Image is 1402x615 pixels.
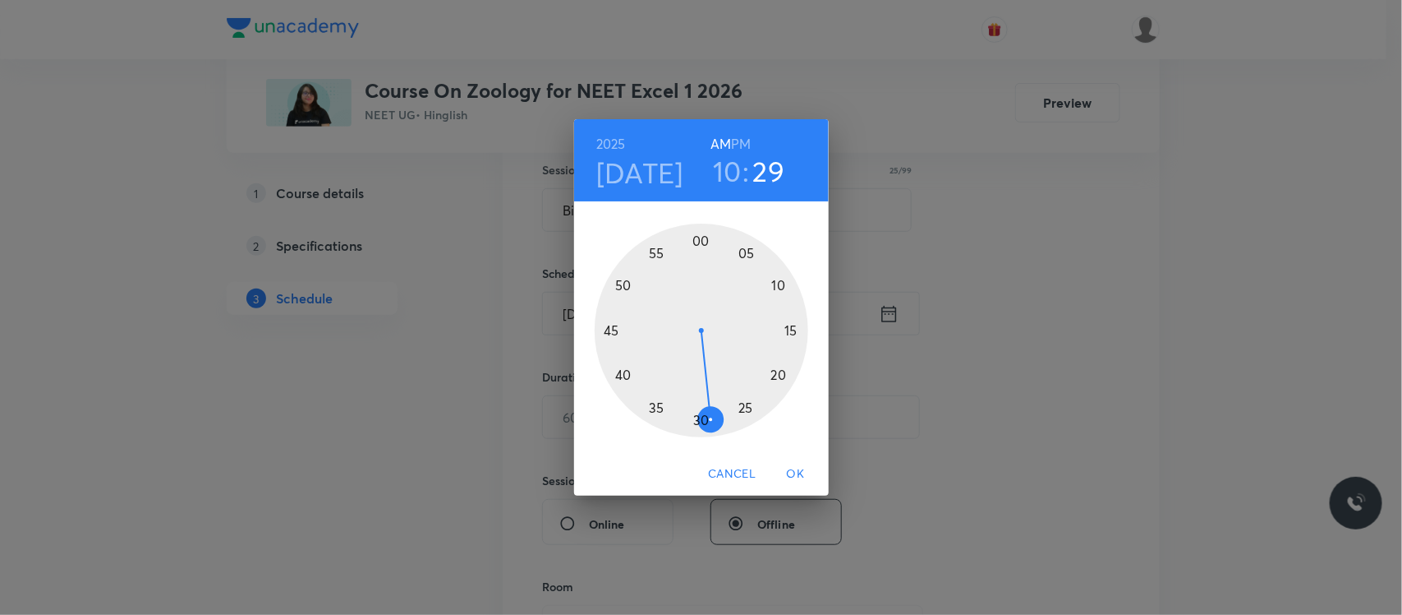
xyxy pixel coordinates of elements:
h3: : [742,154,749,188]
button: 29 [753,154,785,188]
button: OK [770,459,822,489]
button: PM [731,132,751,155]
span: OK [776,464,816,484]
button: 2025 [596,132,626,155]
button: Cancel [701,459,762,489]
button: [DATE] [596,155,683,190]
span: Cancel [708,464,756,484]
button: 10 [713,154,742,188]
button: AM [710,132,731,155]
